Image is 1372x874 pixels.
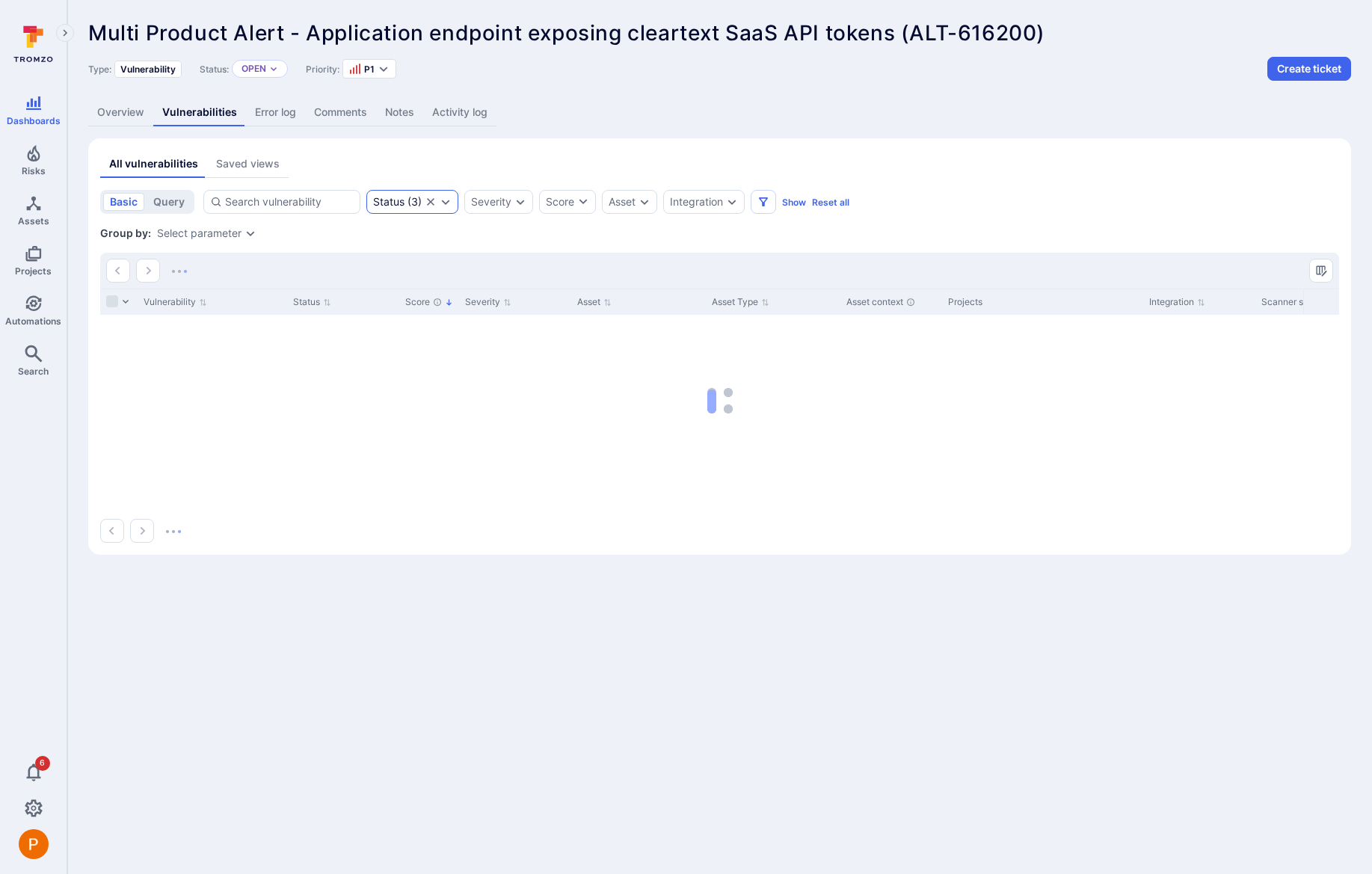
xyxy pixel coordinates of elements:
a: Notes [376,99,423,126]
button: Reset all [812,197,849,208]
div: The vulnerability score is based on the parameters defined in the settings [433,298,442,307]
button: P1 [349,63,375,75]
span: Dashboards [7,115,61,126]
button: Show [782,197,806,208]
div: ( 3 ) [373,196,422,208]
span: Type: [88,64,111,75]
button: Status(3) [373,196,422,208]
button: Go to the previous page [100,519,124,543]
button: Expand dropdown [639,196,650,208]
a: Vulnerabilities [153,99,246,126]
div: assets tabs [100,150,1339,178]
div: Alert tabs [88,99,1351,126]
div: Saved views [216,156,280,171]
div: Automatically discovered context associated with the asset [906,298,915,307]
button: Create ticket [1267,57,1351,81]
img: Loading... [172,270,187,273]
button: Integration [670,196,723,208]
input: Search vulnerability [225,194,354,209]
button: Expand dropdown [726,196,738,208]
button: Score [539,190,596,214]
button: Expand navigation menu [56,24,74,42]
button: Select parameter [157,227,242,239]
p: Sorted by: Highest first [445,295,453,310]
div: Peter Baker [19,829,49,859]
button: Sort by Status [293,296,331,308]
i: Expand navigation menu [60,27,70,40]
button: Sort by Score [405,296,453,308]
div: grouping parameters [157,227,256,239]
span: Search [18,366,49,377]
span: Multi Product Alert - Application endpoint exposing cleartext SaaS API tokens (ALT-616200) [88,20,1045,46]
a: Overview [88,99,153,126]
div: Projects [948,295,1137,309]
span: Projects [15,265,52,277]
button: Expand dropdown [244,227,256,239]
button: Open [242,63,266,75]
button: Filters [751,190,776,214]
span: Automations [5,316,61,327]
button: query [147,193,191,211]
span: Select all rows [106,295,118,307]
span: Risks [22,165,46,176]
span: Group by: [100,226,151,241]
img: ACg8ocICMCW9Gtmm-eRbQDunRucU07-w0qv-2qX63v-oG-s=s96-c [19,829,49,859]
button: Expand dropdown [514,196,526,208]
div: Asset context [846,295,936,309]
button: Sort by Scanner status [1261,296,1335,308]
div: Score [546,194,574,209]
button: Severity [471,196,511,208]
div: All vulnerabilities [109,156,198,171]
span: Priority: [306,64,339,75]
div: Vulnerability [114,61,182,78]
button: Sort by Integration [1149,296,1205,308]
button: Manage columns [1309,259,1333,283]
button: Sort by Asset [577,296,612,308]
button: Expand dropdown [440,196,452,208]
button: Go to the next page [130,519,154,543]
span: 6 [35,756,50,771]
button: Go to the previous page [106,259,130,283]
button: basic [103,193,144,211]
button: Go to the next page [136,259,160,283]
button: Sort by Vulnerability [144,296,207,308]
div: Status [373,196,404,208]
span: Assets [18,215,49,227]
img: Loading... [166,530,181,533]
button: Clear selection [425,196,437,208]
span: Status: [200,64,229,75]
span: P1 [364,64,375,75]
button: Sort by Severity [465,296,511,308]
button: Asset [609,196,636,208]
a: Comments [305,99,376,126]
button: Sort by Asset Type [712,296,769,308]
a: Activity log [423,99,496,126]
button: Expand dropdown [378,63,390,75]
a: Error log [246,99,305,126]
button: Expand dropdown [269,64,278,73]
